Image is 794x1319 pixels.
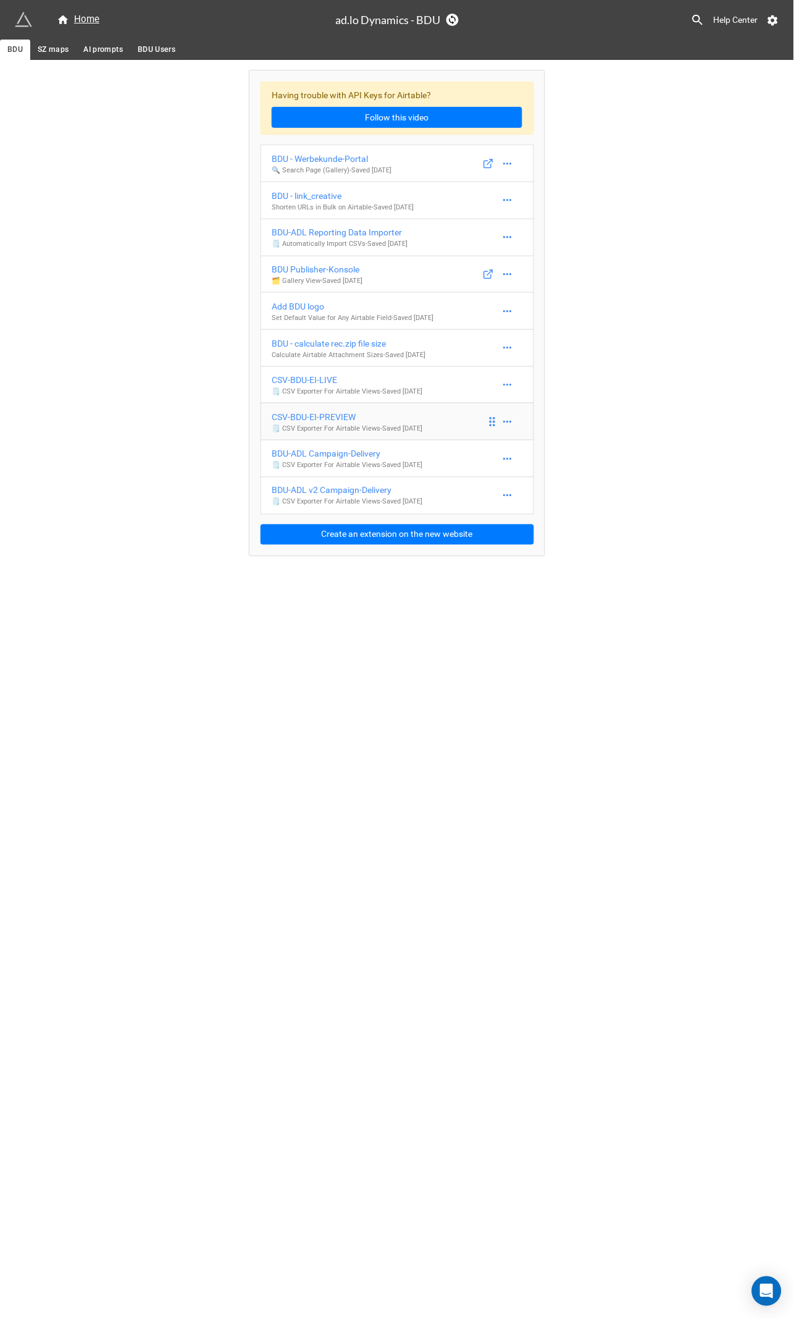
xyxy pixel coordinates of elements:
[272,373,422,387] div: CSV-BDU-EI-LIVE
[272,387,422,397] p: 🗒️ CSV Exporter For Airtable Views - Saved [DATE]
[57,12,99,27] div: Home
[138,43,175,56] span: BDU Users
[272,166,391,175] p: 🔍 Search Page (Gallery) - Saved [DATE]
[272,107,522,128] a: Follow this video
[38,43,69,56] span: SZ maps
[272,239,407,249] p: 🗒️ Automatically Import CSVs - Saved [DATE]
[272,225,407,239] div: BDU-ADL Reporting Data Importer
[272,152,391,166] div: BDU - Werbekunde-Portal
[261,219,534,256] a: BDU-ADL Reporting Data Importer🗒️ Automatically Import CSVs-Saved [DATE]
[261,329,534,367] a: BDU - calculate rec.zip file sizeCalculate Airtable Attachment Sizes-Saved [DATE]
[261,366,534,404] a: CSV-BDU-EI-LIVE🗒️ CSV Exporter For Airtable Views-Saved [DATE]
[261,145,534,182] a: BDU - Werbekunde-Portal🔍 Search Page (Gallery)-Saved [DATE]
[272,313,433,323] p: Set Default Value for Any Airtable Field - Saved [DATE]
[272,276,362,286] p: 🗂️ Gallery View - Saved [DATE]
[705,9,767,31] a: Help Center
[261,256,534,293] a: BDU Publisher-Konsole🗂️ Gallery View-Saved [DATE]
[335,14,440,25] h3: ad.lo Dynamics - BDU
[272,447,422,461] div: BDU-ADL Campaign-Delivery
[752,1277,782,1307] div: Open Intercom Messenger
[84,43,123,56] span: AI prompts
[261,292,534,330] a: Add BDU logoSet Default Value for Any Airtable Field-Saved [DATE]
[15,11,32,28] img: miniextensions-icon.73ae0678.png
[272,300,433,313] div: Add BDU logo
[261,440,534,478] a: BDU-ADL Campaign-Delivery🗒️ CSV Exporter For Airtable Views-Saved [DATE]
[446,14,459,26] a: Sync Base Structure
[272,484,422,497] div: BDU-ADL v2 Campaign-Delivery
[261,82,534,135] div: Having trouble with API Keys for Airtable?
[272,189,414,203] div: BDU - link_creative
[272,424,422,434] p: 🗒️ CSV Exporter For Airtable Views - Saved [DATE]
[7,43,23,56] span: BDU
[272,203,414,213] p: Shorten URLs in Bulk on Airtable - Saved [DATE]
[261,525,534,546] button: Create an extension on the new website
[272,410,422,424] div: CSV-BDU-EI-PREVIEW
[261,403,534,440] a: CSV-BDU-EI-PREVIEW🗒️ CSV Exporter For Airtable Views-Saved [DATE]
[272,263,362,276] div: BDU Publisher-Konsole
[261,182,534,219] a: BDU - link_creativeShorten URLs in Bulk on Airtable-Saved [DATE]
[272,337,425,350] div: BDU - calculate rec.zip file size
[272,497,422,507] p: 🗒️ CSV Exporter For Airtable Views - Saved [DATE]
[261,477,534,515] a: BDU-ADL v2 Campaign-Delivery🗒️ CSV Exporter For Airtable Views-Saved [DATE]
[49,12,107,27] a: Home
[272,350,425,360] p: Calculate Airtable Attachment Sizes - Saved [DATE]
[272,461,422,471] p: 🗒️ CSV Exporter For Airtable Views - Saved [DATE]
